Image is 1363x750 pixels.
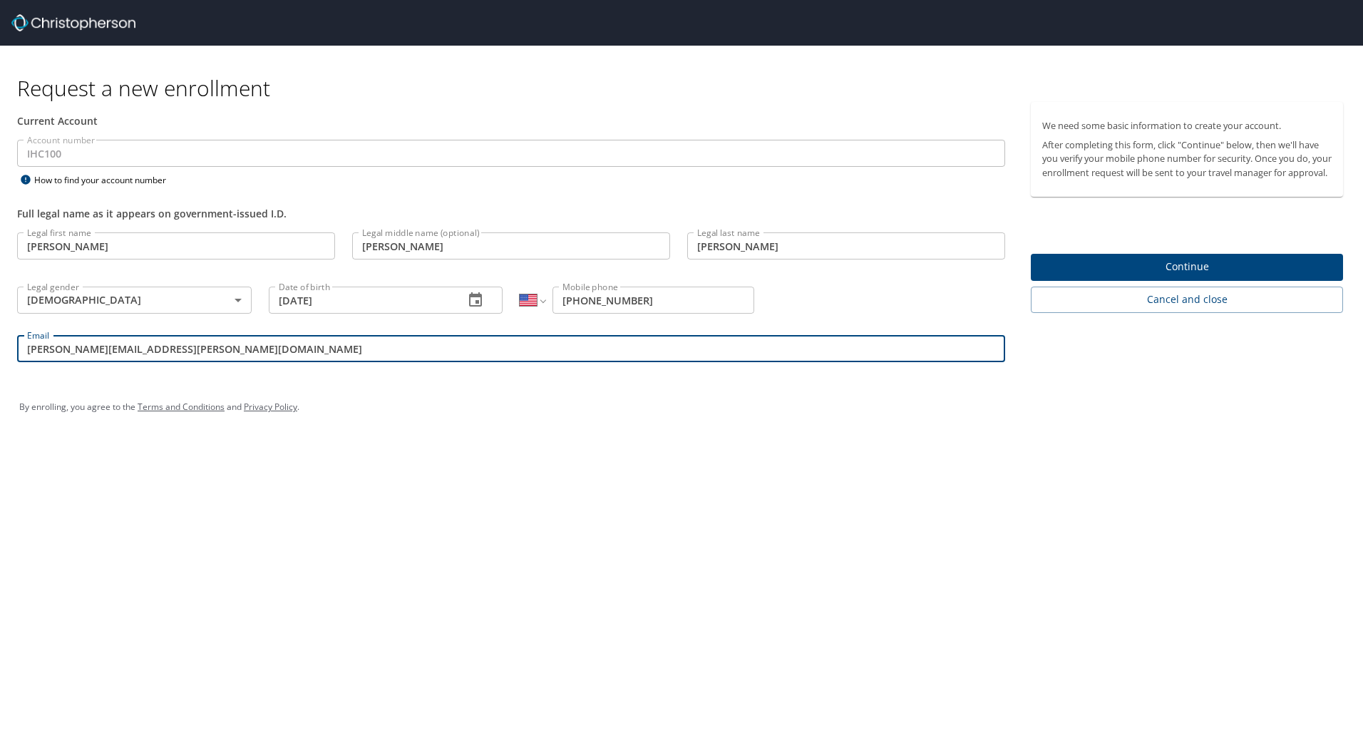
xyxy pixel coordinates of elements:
[1031,254,1343,282] button: Continue
[1042,119,1332,133] p: We need some basic information to create your account.
[17,206,1005,221] div: Full legal name as it appears on government-issued I.D.
[17,74,1354,102] h1: Request a new enrollment
[1031,287,1343,313] button: Cancel and close
[269,287,453,314] input: MM/DD/YYYY
[552,287,754,314] input: Enter phone number
[1042,138,1332,180] p: After completing this form, click "Continue" below, then we'll have you verify your mobile phone ...
[19,389,1344,425] div: By enrolling, you agree to the and .
[11,14,135,31] img: cbt logo
[17,171,195,189] div: How to find your account number
[17,113,1005,128] div: Current Account
[17,287,252,314] div: [DEMOGRAPHIC_DATA]
[1042,258,1332,276] span: Continue
[138,401,225,413] a: Terms and Conditions
[1042,291,1332,309] span: Cancel and close
[244,401,297,413] a: Privacy Policy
